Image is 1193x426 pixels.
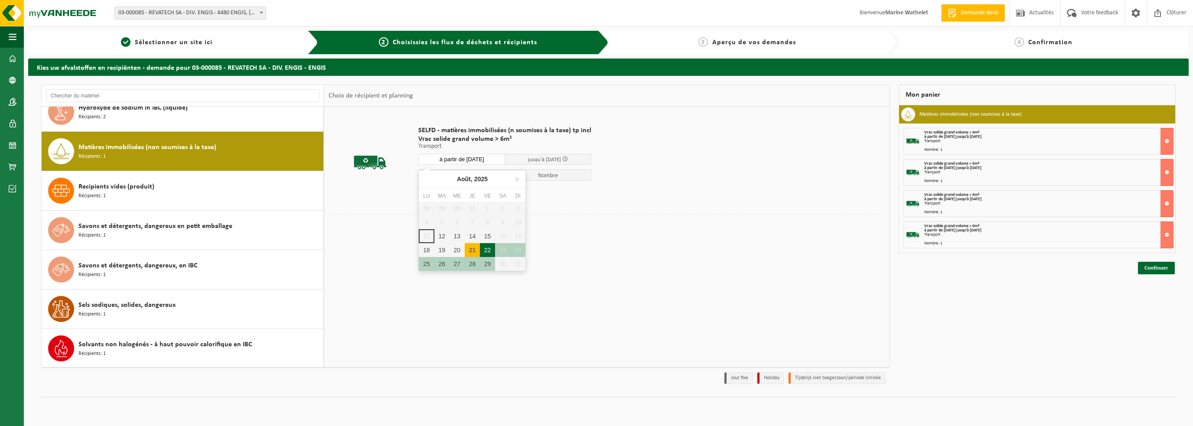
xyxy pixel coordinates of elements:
div: Nombre: 1 [924,148,1173,152]
div: Transport [924,233,1173,237]
a: 1Sélectionner un site ici [33,37,301,48]
span: Vrac solide grand volume > 6m³ [418,135,591,143]
input: Chercher du matériel [46,89,319,102]
span: Récipients: 1 [78,350,106,358]
a: Continuer [1138,262,1175,274]
span: Récipients: 2 [78,113,106,121]
span: Récipients: 1 [78,153,106,161]
span: 03-000085 - REVATECH SA - DIV. ENGIS - 4480 ENGIS, RUE DU PARC INDUSTRIEL 2 [115,7,266,19]
div: 14 [465,229,480,243]
span: Nombre [505,169,592,181]
span: Récipients: 1 [78,231,106,240]
span: Récipients: 1 [78,271,106,279]
span: Demande devis [959,9,1001,17]
div: Nombre: 1 [924,241,1173,246]
span: Hydroxyde de sodium in IBC (liquide) [78,103,188,113]
div: Di [510,192,525,200]
span: Solvants non halogénés - à haut pouvoir calorifique en IBC [78,339,252,350]
button: Solvants non halogénés - à haut pouvoir calorifique en IBC Récipients: 1 [42,329,324,368]
a: Demande devis [941,4,1005,22]
div: Ma [434,192,450,200]
span: Vrac solide grand volume > 6m³ [924,130,979,135]
button: Savons et détergents, dangereux en petit emballage Récipients: 1 [42,211,324,250]
span: Vrac solide grand volume > 6m³ [924,224,979,228]
div: Lu [419,192,434,200]
span: Sélectionner un site ici [135,39,212,46]
div: Sa [495,192,510,200]
span: 03-000085 - REVATECH SA - DIV. ENGIS - 4480 ENGIS, RUE DU PARC INDUSTRIEL 2 [114,7,266,20]
div: 18 [419,243,434,257]
span: SELFD - matières immobilisées (n soumises à la taxe) tp incl [418,126,591,135]
span: 1 [121,37,130,47]
div: Transport [924,170,1173,175]
span: jusqu'à [DATE] [528,157,561,163]
div: Mon panier [899,85,1176,105]
input: Sélectionnez date [418,154,505,165]
span: Aperçu de vos demandes [712,39,796,46]
div: 27 [450,257,465,271]
strong: à partir de [DATE] jusqu'à [DATE] [924,228,981,233]
div: 12 [434,229,450,243]
button: Hydroxyde de sodium in IBC (liquide) Récipients: 2 [42,92,324,132]
div: 25 [419,257,434,271]
li: Holiday [757,372,784,384]
div: 19 [434,243,450,257]
div: Août, [453,172,491,186]
span: Confirmation [1028,39,1072,46]
div: 26 [434,257,450,271]
h2: Kies uw afvalstoffen en recipiënten - demande pour 03-000085 - REVATECH SA - DIV. ENGIS - ENGIS [28,59,1189,75]
span: Sels sodiques, solides, dangereux [78,300,176,310]
span: 4 [1014,37,1024,47]
span: Savons et détergents, dangereux, en IBC [78,260,197,271]
div: Me [450,192,465,200]
div: 22 [480,243,495,257]
span: 2 [379,37,388,47]
i: 2025 [474,176,488,182]
span: Matières immobilisées (non soumises à la taxe) [78,142,216,153]
div: Choix de récipient et planning [324,85,417,107]
p: Transport [418,143,591,150]
span: Vrac solide grand volume > 6m³ [924,192,979,197]
div: 28 [465,257,480,271]
li: Jour fixe [724,372,753,384]
button: Matières immobilisées (non soumises à la taxe) Récipients: 1 [42,132,324,171]
div: Je [465,192,480,200]
button: Savons et détergents, dangereux, en IBC Récipients: 1 [42,250,324,289]
div: Transport [924,202,1173,206]
div: 20 [450,243,465,257]
strong: à partir de [DATE] jusqu'à [DATE] [924,197,981,202]
h3: Matières immobilisées (non soumises à la taxe) [919,107,1022,121]
div: Nombre: 1 [924,179,1173,183]
span: Récipients: 1 [78,310,106,319]
li: Tijdelijk niet toegestaan/période limitée [789,372,886,384]
strong: Marine Wathelet [885,10,928,16]
span: Choisissiez les flux de déchets et récipients [393,39,537,46]
div: 21 [465,243,480,257]
div: Ve [480,192,495,200]
button: Sels sodiques, solides, dangereux Récipients: 1 [42,289,324,329]
strong: à partir de [DATE] jusqu'à [DATE] [924,166,981,170]
div: 13 [450,229,465,243]
div: Nombre: 1 [924,210,1173,215]
div: Transport [924,139,1173,143]
strong: à partir de [DATE] jusqu'à [DATE] [924,134,981,139]
span: 3 [698,37,708,47]
span: Récipients: 1 [78,192,106,200]
div: 29 [480,257,495,271]
div: 15 [480,229,495,243]
span: Recipients vides (produit) [78,182,154,192]
span: Savons et détergents, dangereux en petit emballage [78,221,232,231]
span: Vrac solide grand volume > 6m³ [924,161,979,166]
button: Recipients vides (produit) Récipients: 1 [42,171,324,211]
